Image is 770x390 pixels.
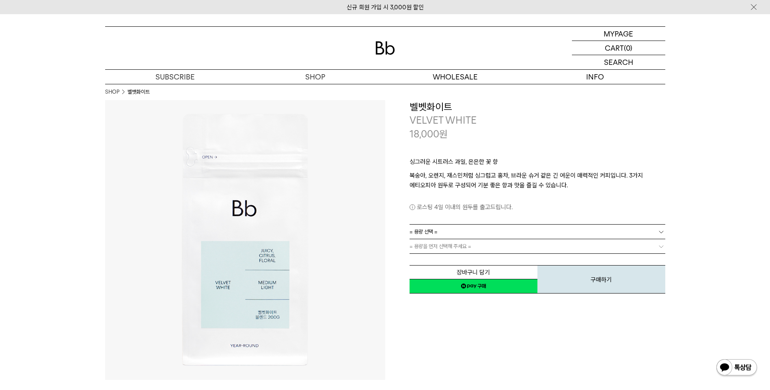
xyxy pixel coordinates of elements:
span: = 용량을 먼저 선택해 주세요 = [410,239,471,253]
a: 신규 회원 가입 시 3,000원 할인 [347,4,424,11]
a: SUBSCRIBE [105,70,245,84]
p: VELVET WHITE [410,114,665,127]
a: MYPAGE [572,27,665,41]
p: MYPAGE [604,27,633,41]
li: 벨벳화이트 [127,88,150,96]
p: 18,000 [410,127,448,141]
a: SHOP [105,88,119,96]
img: 로고 [375,41,395,55]
p: 싱그러운 시트러스 과일, 은은한 꽃 향 [410,157,665,171]
img: 카카오톡 채널 1:1 채팅 버튼 [716,358,758,378]
p: 복숭아, 오렌지, 재스민처럼 싱그럽고 홍차, 브라운 슈거 같은 긴 여운이 매력적인 커피입니다. 3가지 에티오피아 원두로 구성되어 기분 좋은 향과 맛을 즐길 수 있습니다. [410,171,665,190]
p: WHOLESALE [385,70,525,84]
p: SEARCH [604,55,633,69]
p: (0) [624,41,632,55]
a: CART (0) [572,41,665,55]
p: INFO [525,70,665,84]
p: CART [605,41,624,55]
h3: 벨벳화이트 [410,100,665,114]
button: 구매하기 [537,265,665,294]
p: 로스팅 4일 이내의 원두를 출고드립니다. [410,202,665,212]
a: SHOP [245,70,385,84]
span: = 용량 선택 = [410,225,438,239]
a: 새창 [410,279,537,294]
span: 원 [439,128,448,140]
button: 장바구니 담기 [410,265,537,279]
img: 벨벳화이트 [105,100,385,380]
